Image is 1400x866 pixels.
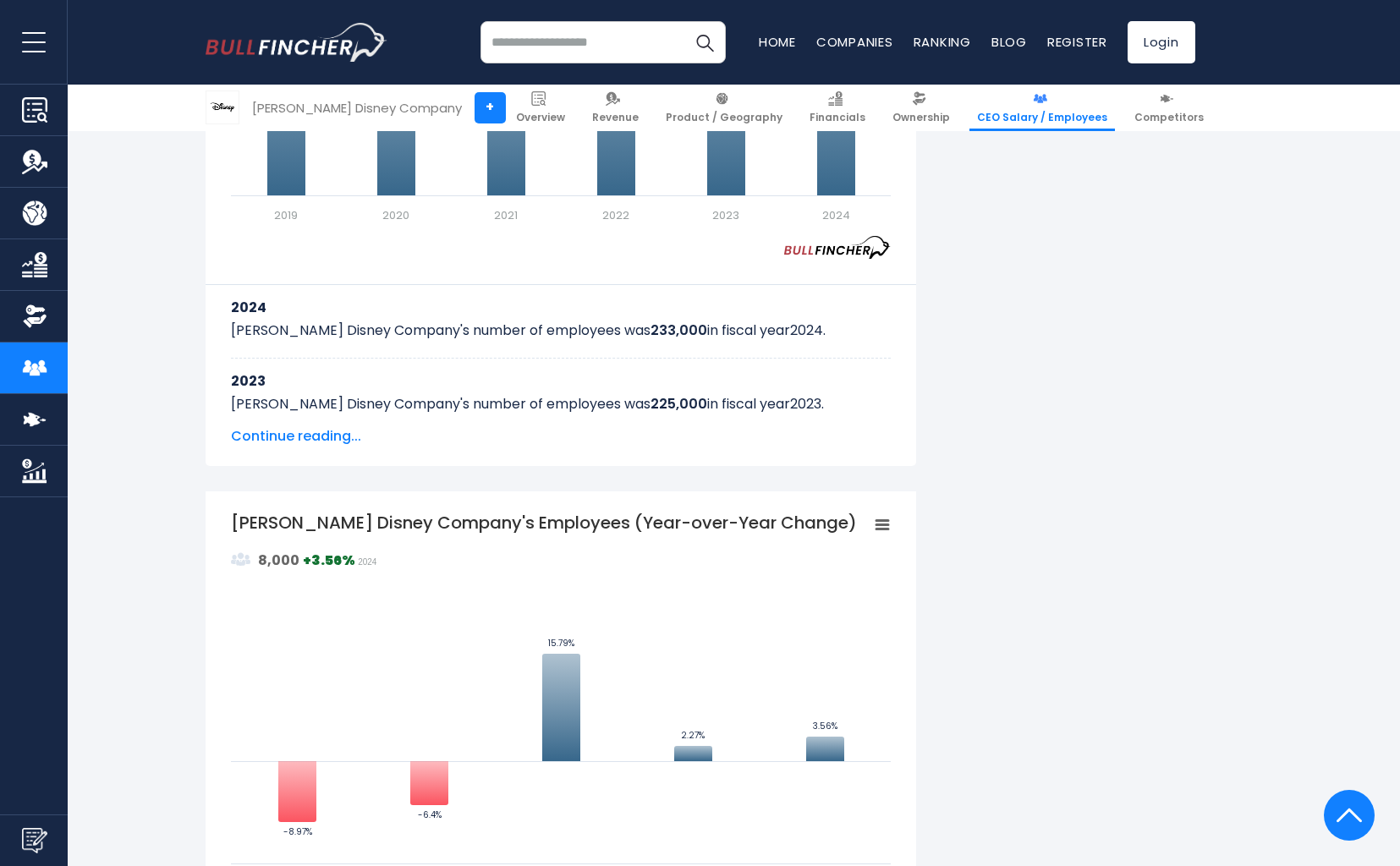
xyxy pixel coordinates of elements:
[231,297,891,318] h3: 2024
[810,111,865,124] span: Financials
[712,207,739,223] text: 2023
[790,321,823,340] span: 2024
[252,98,462,118] div: [PERSON_NAME] Disney Company
[790,394,821,414] span: 2023
[311,551,355,570] strong: 3.56%
[22,304,47,329] img: Ownership
[1047,33,1107,51] a: Register
[547,637,574,649] tspan: 15.79%
[508,85,573,131] a: Overview
[592,111,639,124] span: Revenue
[977,111,1107,124] span: CEO Salary / Employees
[759,33,796,51] a: Home
[231,511,857,534] tspan: [PERSON_NAME] Disney Company's Employees (Year-over-Year Change)
[1134,111,1204,124] span: Competitors
[991,33,1027,51] a: Blog
[206,23,387,62] img: bullfincher logo
[206,23,387,62] a: Go to homepage
[651,321,707,340] b: 233,000
[283,825,311,838] tspan: -8.97%
[969,85,1115,131] a: CEO Salary / Employees
[585,85,646,131] a: Revenue
[1127,85,1211,131] a: Competitors
[475,92,506,123] a: +
[684,21,726,63] button: Search
[821,207,849,223] text: 2024
[206,91,239,123] img: DIS logo
[417,808,441,821] tspan: -6.4%
[231,370,891,392] h3: 2023
[382,207,409,223] text: 2020
[516,111,565,124] span: Overview
[651,394,707,414] b: 225,000
[494,207,518,223] text: 2021
[802,85,873,131] a: Financials
[914,33,971,51] a: Ranking
[358,557,376,567] span: 2024
[303,551,355,570] strong: +
[816,33,893,51] a: Companies
[666,111,782,124] span: Product / Geography
[231,426,891,447] span: Continue reading...
[274,207,298,223] text: 2019
[231,394,891,414] p: [PERSON_NAME] Disney Company's number of employees was in fiscal year .
[602,207,629,223] text: 2022
[658,85,790,131] a: Product / Geography
[231,550,251,570] img: graph_employee_icon.svg
[681,729,705,742] tspan: 2.27%
[885,85,958,131] a: Ownership
[1128,21,1195,63] a: Login
[892,111,950,124] span: Ownership
[812,720,837,732] tspan: 3.56%
[231,321,891,341] p: [PERSON_NAME] Disney Company's number of employees was in fiscal year .
[258,551,299,570] strong: 8,000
